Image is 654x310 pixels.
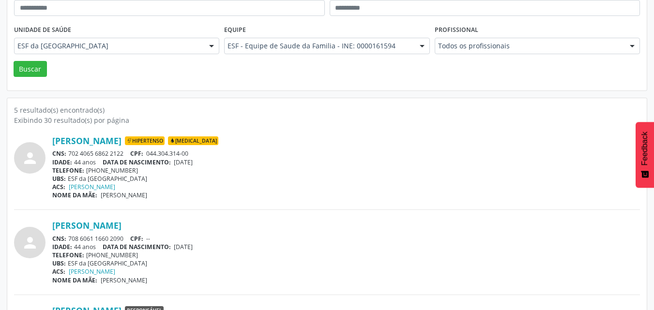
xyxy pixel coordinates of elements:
[52,276,97,284] span: NOME DA MÃE:
[52,158,640,166] div: 44 anos
[14,23,71,38] label: Unidade de saúde
[168,136,218,145] span: [MEDICAL_DATA]
[14,115,640,125] div: Exibindo 30 resultado(s) por página
[14,61,47,77] button: Buscar
[52,175,640,183] div: ESF da [GEOGRAPHIC_DATA]
[52,175,66,183] span: UBS:
[101,191,147,199] span: [PERSON_NAME]
[52,259,66,267] span: UBS:
[146,149,188,158] span: 044.304.314-00
[640,132,649,165] span: Feedback
[52,166,84,175] span: TELEFONE:
[52,135,122,146] a: [PERSON_NAME]
[52,149,640,158] div: 702 4065 6862 2122
[52,166,640,175] div: [PHONE_NUMBER]
[174,243,193,251] span: [DATE]
[52,220,122,231] a: [PERSON_NAME]
[14,105,640,115] div: 5 resultado(s) encontrado(s)
[636,122,654,188] button: Feedback - Mostrar pesquisa
[101,276,147,284] span: [PERSON_NAME]
[52,243,72,251] span: IDADE:
[52,267,65,276] span: ACS:
[435,23,478,38] label: Profissional
[52,243,640,251] div: 44 anos
[103,158,171,166] span: DATA DE NASCIMENTO:
[21,149,39,167] i: person
[146,235,150,243] span: --
[130,235,143,243] span: CPF:
[52,251,84,259] span: TELEFONE:
[52,251,640,259] div: [PHONE_NUMBER]
[228,41,410,51] span: ESF - Equipe de Saude da Familia - INE: 0000161594
[52,149,66,158] span: CNS:
[125,136,165,145] span: Hipertenso
[52,158,72,166] span: IDADE:
[52,191,97,199] span: NOME DA MÃE:
[224,23,246,38] label: Equipe
[69,267,115,276] a: [PERSON_NAME]
[52,235,66,243] span: CNS:
[52,183,65,191] span: ACS:
[52,259,640,267] div: ESF da [GEOGRAPHIC_DATA]
[130,149,143,158] span: CPF:
[52,235,640,243] div: 708 6061 1660 2090
[438,41,620,51] span: Todos os profissionais
[103,243,171,251] span: DATA DE NASCIMENTO:
[174,158,193,166] span: [DATE]
[17,41,199,51] span: ESF da [GEOGRAPHIC_DATA]
[69,183,115,191] a: [PERSON_NAME]
[21,234,39,251] i: person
